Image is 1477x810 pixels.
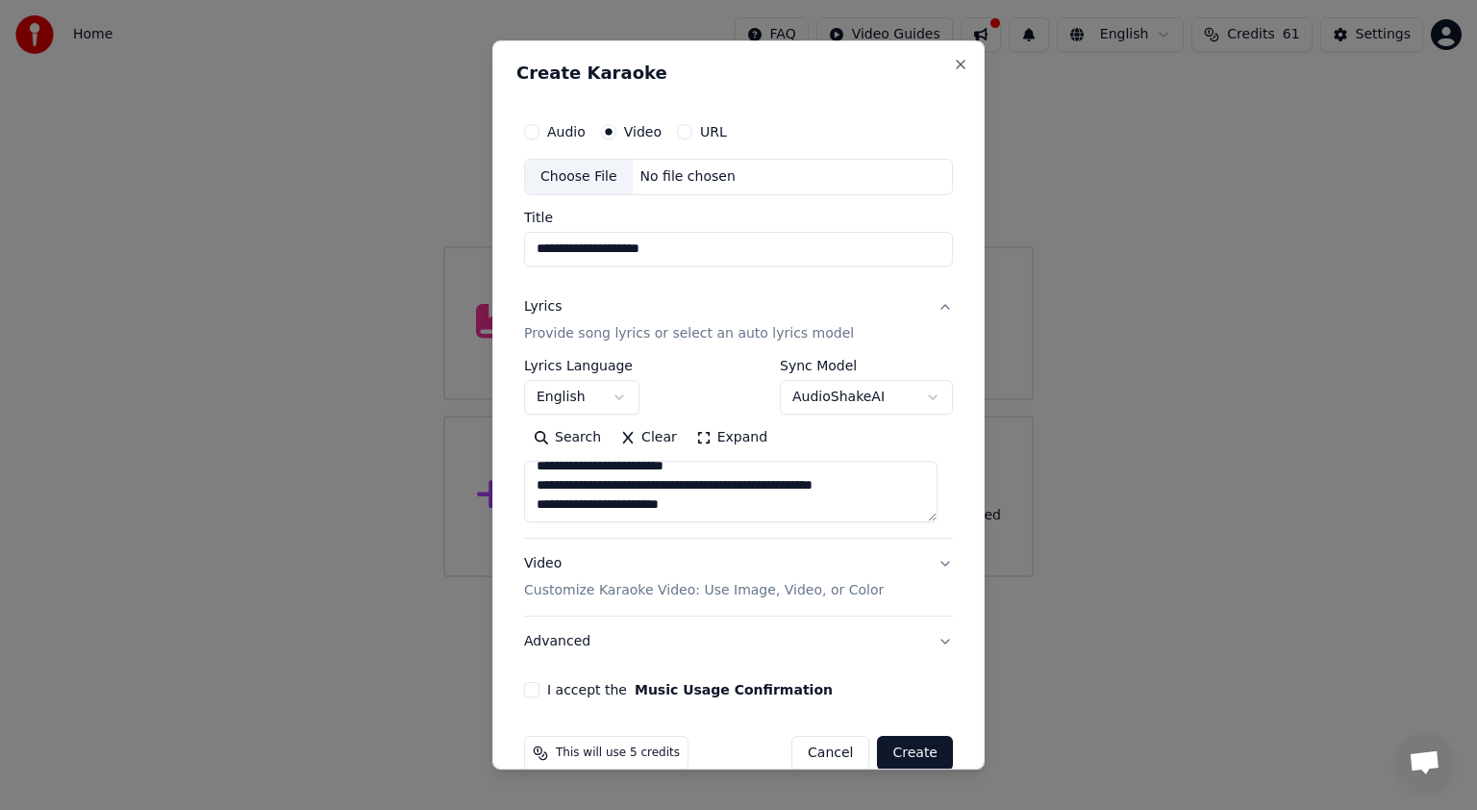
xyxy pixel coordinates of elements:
[524,297,562,316] div: Lyrics
[525,160,633,194] div: Choose File
[524,324,854,343] p: Provide song lyrics or select an auto lyrics model
[524,359,639,372] label: Lyrics Language
[635,683,833,696] button: I accept the
[791,736,869,771] button: Cancel
[877,736,953,771] button: Create
[524,617,953,667] button: Advanced
[611,422,687,453] button: Clear
[524,539,953,616] button: VideoCustomize Karaoke Video: Use Image, Video, or Color
[516,64,961,82] h2: Create Karaoke
[700,125,727,139] label: URL
[524,282,953,359] button: LyricsProvide song lyrics or select an auto lyrics model
[556,746,680,761] span: This will use 5 credits
[524,554,884,600] div: Video
[524,422,611,453] button: Search
[524,211,953,224] label: Title
[524,359,953,538] div: LyricsProvide song lyrics or select an auto lyrics model
[524,581,884,600] p: Customize Karaoke Video: Use Image, Video, or Color
[687,422,777,453] button: Expand
[624,125,662,139] label: Video
[633,167,743,187] div: No file chosen
[547,125,586,139] label: Audio
[780,359,953,372] label: Sync Model
[547,683,833,696] label: I accept the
